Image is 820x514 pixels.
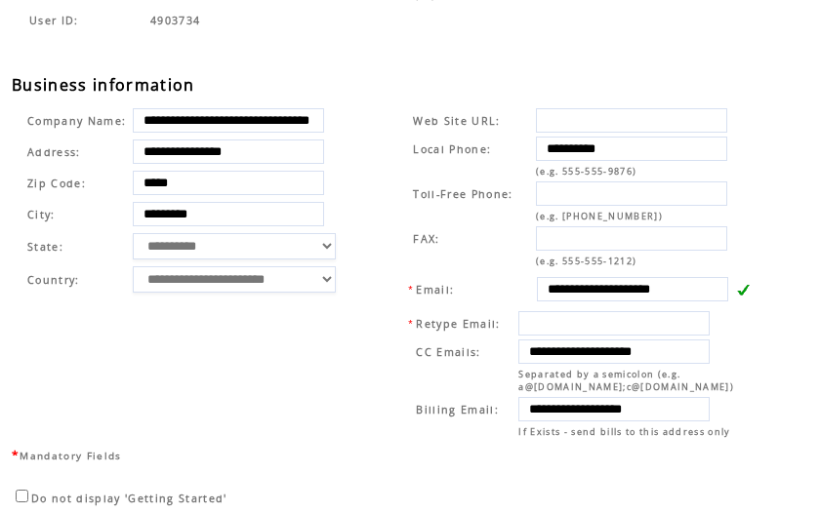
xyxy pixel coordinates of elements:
span: Do not display 'Getting Started' [31,492,227,505]
span: Business information [12,74,195,96]
span: (e.g. [PHONE_NUMBER]) [536,210,663,222]
span: Retype Email: [416,317,500,331]
span: Email: [416,283,454,297]
span: Country: [27,273,80,287]
span: Address: [27,145,81,159]
span: Zip Code: [27,177,86,190]
span: Mandatory Fields [20,449,121,462]
span: CC Emails: [416,345,480,359]
span: Toll-Free Phone: [413,187,512,201]
span: Billing Email: [416,403,499,416]
span: If Exists - send bills to this address only [518,425,730,438]
span: Separated by a semicolon (e.g. a@[DOMAIN_NAME];c@[DOMAIN_NAME]) [518,368,734,393]
span: Company Name: [27,114,126,128]
span: (e.g. 555-555-9876) [536,165,636,178]
span: Indicates the agent code for sign up page with sales agent or reseller tracking code [150,14,200,27]
span: Indicates the agent code for sign up page with sales agent or reseller tracking code [29,14,79,27]
span: City: [27,208,56,221]
span: FAX: [413,232,439,246]
span: Web Site URL: [413,114,500,128]
span: State: [27,240,126,254]
span: (e.g. 555-555-1212) [536,255,636,267]
img: v.gif [736,283,750,297]
span: Local Phone: [413,142,491,156]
